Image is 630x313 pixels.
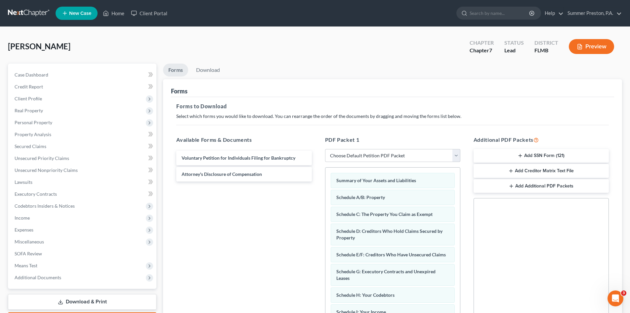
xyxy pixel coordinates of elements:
[15,239,44,244] span: Miscellaneous
[4,3,17,15] button: go back
[19,4,29,14] img: Profile image for Emma
[474,179,609,193] button: Add Additional PDF Packets
[336,194,385,200] span: Schedule A/B: Property
[504,47,524,54] div: Lead
[182,155,295,161] span: Voluntary Petition for Individuals Filing for Bankruptcy
[534,47,558,54] div: FLMB
[474,136,609,144] h5: Additional PDF Packets
[9,140,156,152] a: Secured Claims
[182,171,262,177] span: Attorney's Disclosure of Compensation
[336,211,433,217] span: Schedule C: The Property You Claim as Exempt
[11,147,103,167] div: Our team is actively investigating this issue and will provide updates as soon as more informatio...
[15,131,51,137] span: Property Analysis
[163,64,188,77] a: Forms
[116,3,128,15] div: Close
[534,39,558,47] div: District
[176,102,609,110] h5: Forms to Download
[15,215,30,221] span: Income
[15,96,42,101] span: Client Profile
[113,214,124,225] button: Send a message…
[15,251,42,256] span: SOFA Review
[15,143,46,149] span: Secured Claims
[32,8,45,15] p: Active
[5,52,108,174] div: 🚨 Notice: MFA Filing Issue 🚨We’ve noticed some users are not receiving the MFA pop-up when filing...
[11,175,65,179] div: [PERSON_NAME] • 19h ago
[9,176,156,188] a: Lawsuits
[474,164,609,178] button: Add Creditor Matrix Text File
[474,149,609,163] button: Add SSN Form (121)
[9,69,156,81] a: Case Dashboard
[6,203,127,214] textarea: Message…
[336,252,446,257] span: Schedule E/F: Creditors Who Have Unsecured Claims
[15,84,43,89] span: Credit Report
[504,39,524,47] div: Status
[15,72,48,78] span: Case Dashboard
[176,136,312,144] h5: Available Forms & Documents
[336,178,416,183] span: Summary of Your Assets and Liabilities
[470,7,530,19] input: Search by name...
[15,179,32,185] span: Lawsuits
[100,7,128,19] a: Home
[11,118,103,144] div: If you’ve had multiple failed attempts after waiting 10 minutes and need to file by the end of th...
[9,164,156,176] a: Unsecured Nonpriority Claims
[15,191,57,197] span: Executory Contracts
[9,188,156,200] a: Executory Contracts
[21,217,26,222] button: Emoji picker
[176,113,609,120] p: Select which forms you would like to download. You can rearrange the order of the documents by dr...
[11,56,88,62] b: 🚨 Notice: MFA Filing Issue 🚨
[5,52,127,188] div: Emma says…
[171,87,188,95] div: Forms
[336,292,395,298] span: Schedule H: Your Codebtors
[128,7,171,19] a: Client Portal
[104,3,116,15] button: Home
[9,248,156,260] a: SOFA Review
[15,108,43,113] span: Real Property
[15,120,52,125] span: Personal Property
[336,228,442,240] span: Schedule D: Creditors Who Hold Claims Secured by Property
[8,41,70,51] span: [PERSON_NAME]
[564,7,622,19] a: Summer Preston, P.A.
[569,39,614,54] button: Preview
[489,47,492,53] span: 7
[470,47,494,54] div: Chapter
[191,64,225,77] a: Download
[15,227,33,233] span: Expenses
[10,217,16,222] button: Upload attachment
[608,290,623,306] iframe: Intercom live chat
[15,155,69,161] span: Unsecured Priority Claims
[9,81,156,93] a: Credit Report
[11,66,103,85] div: We’ve noticed some users are not receiving the MFA pop-up when filing [DATE].
[15,275,61,280] span: Additional Documents
[11,88,103,114] div: If you experience this issue, please wait at least between filing attempts to allow MFA to reset ...
[470,39,494,47] div: Chapter
[325,136,460,144] h5: PDF Packet 1
[9,129,156,140] a: Property Analysis
[336,269,436,281] span: Schedule G: Executory Contracts and Unexpired Leases
[8,294,156,310] a: Download & Print
[31,217,37,222] button: Gif picker
[621,290,626,296] span: 3
[541,7,564,19] a: Help
[15,203,75,209] span: Codebtors Insiders & Notices
[15,263,37,268] span: Means Test
[32,3,75,8] h1: [PERSON_NAME]
[15,167,78,173] span: Unsecured Nonpriority Claims
[9,152,156,164] a: Unsecured Priority Claims
[42,217,47,222] button: Start recording
[39,95,78,101] b: 10 full minutes
[69,11,91,16] span: New Case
